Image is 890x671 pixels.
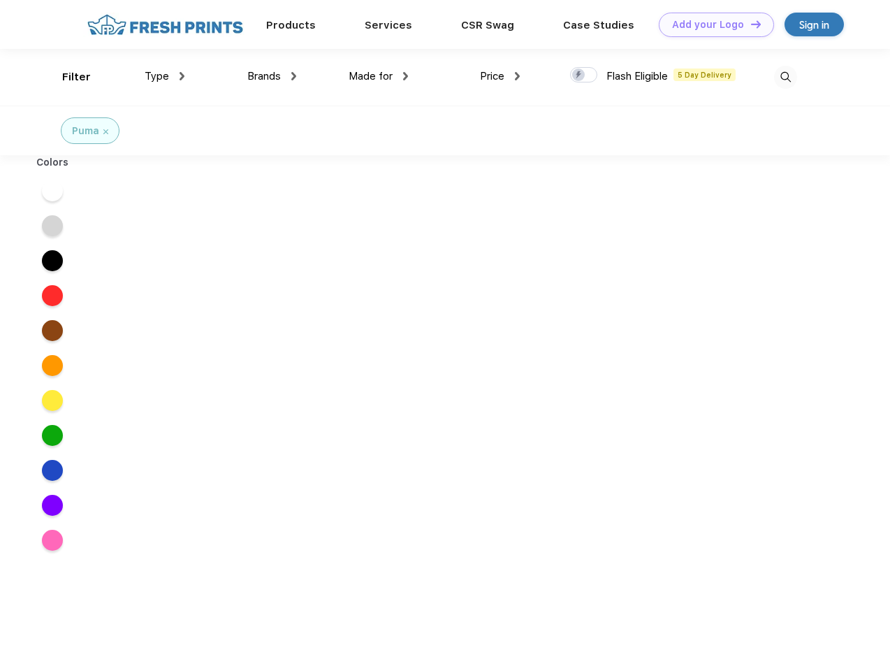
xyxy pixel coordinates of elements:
[349,70,393,82] span: Made for
[785,13,844,36] a: Sign in
[461,19,514,31] a: CSR Swag
[72,124,99,138] div: Puma
[291,72,296,80] img: dropdown.png
[751,20,761,28] img: DT
[799,17,829,33] div: Sign in
[145,70,169,82] span: Type
[180,72,184,80] img: dropdown.png
[673,68,736,81] span: 5 Day Delivery
[515,72,520,80] img: dropdown.png
[83,13,247,37] img: fo%20logo%202.webp
[62,69,91,85] div: Filter
[103,129,108,134] img: filter_cancel.svg
[247,70,281,82] span: Brands
[774,66,797,89] img: desktop_search.svg
[480,70,504,82] span: Price
[606,70,668,82] span: Flash Eligible
[26,155,80,170] div: Colors
[672,19,744,31] div: Add your Logo
[365,19,412,31] a: Services
[403,72,408,80] img: dropdown.png
[266,19,316,31] a: Products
